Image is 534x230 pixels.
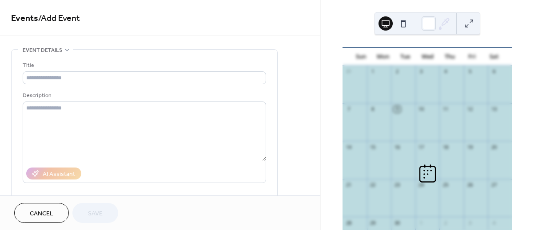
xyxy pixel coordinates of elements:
div: 28 [345,219,352,226]
div: 2 [394,68,400,75]
div: 25 [442,182,449,188]
div: 9 [394,106,400,113]
div: 21 [345,182,352,188]
div: 13 [490,106,497,113]
div: 6 [490,68,497,75]
div: 5 [466,68,473,75]
div: 12 [466,106,473,113]
div: 14 [345,144,352,150]
div: 3 [466,219,473,226]
div: 30 [394,219,400,226]
button: Cancel [14,203,69,223]
div: Location [23,194,264,203]
div: 22 [370,182,376,188]
div: Sat [483,48,505,66]
div: 29 [370,219,376,226]
div: Wed [416,48,438,66]
div: 15 [370,144,376,150]
div: 11 [442,106,449,113]
a: Events [11,10,38,27]
div: 26 [466,182,473,188]
div: Fri [461,48,483,66]
div: 8 [370,106,376,113]
div: 1 [418,219,425,226]
div: 27 [490,182,497,188]
div: 4 [490,219,497,226]
div: Tue [394,48,416,66]
div: 1 [370,68,376,75]
span: / Add Event [38,10,80,27]
div: 19 [466,144,473,150]
div: 23 [394,182,400,188]
div: Sun [350,48,372,66]
div: 24 [418,182,425,188]
div: Mon [372,48,394,66]
div: 16 [394,144,400,150]
div: 31 [345,68,352,75]
div: 17 [418,144,425,150]
div: Title [23,61,264,70]
div: 4 [442,68,449,75]
div: 18 [442,144,449,150]
div: 20 [490,144,497,150]
div: Thu [438,48,461,66]
div: 2 [442,219,449,226]
div: Description [23,91,264,100]
span: Cancel [30,209,53,218]
div: 3 [418,68,425,75]
div: 7 [345,106,352,113]
div: 10 [418,106,425,113]
span: Event details [23,46,62,55]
